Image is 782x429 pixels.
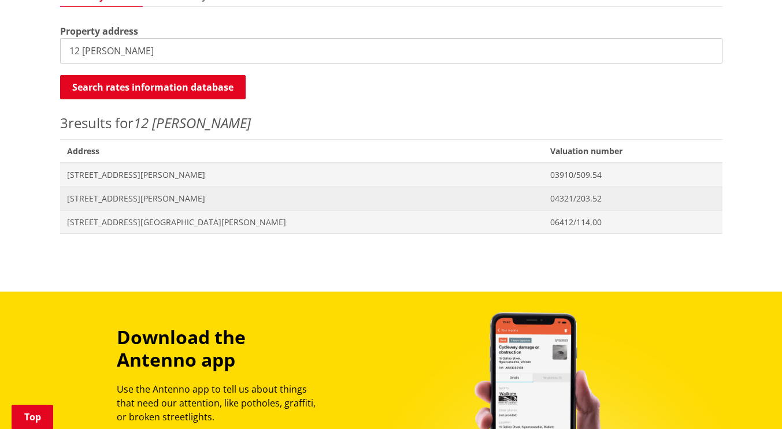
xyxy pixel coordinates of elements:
[60,210,722,234] a: [STREET_ADDRESS][GEOGRAPHIC_DATA][PERSON_NAME] 06412/114.00
[117,382,326,424] p: Use the Antenno app to tell us about things that need our attention, like potholes, graffiti, or ...
[134,113,251,132] em: 12 [PERSON_NAME]
[60,186,722,210] a: [STREET_ADDRESS][PERSON_NAME] 04321/203.52
[729,380,770,422] iframe: Messenger Launcher
[117,326,326,371] h3: Download the Antenno app
[550,169,715,181] span: 03910/509.54
[12,405,53,429] a: Top
[550,217,715,228] span: 06412/114.00
[60,38,722,64] input: e.g. Duke Street NGARUAWAHIA
[67,169,537,181] span: [STREET_ADDRESS][PERSON_NAME]
[550,193,715,204] span: 04321/203.52
[60,113,722,133] p: results for
[60,163,722,186] a: [STREET_ADDRESS][PERSON_NAME] 03910/509.54
[60,139,544,163] span: Address
[67,217,537,228] span: [STREET_ADDRESS][GEOGRAPHIC_DATA][PERSON_NAME]
[60,75,246,99] button: Search rates information database
[543,139,722,163] span: Valuation number
[60,113,68,132] span: 3
[60,24,138,38] label: Property address
[67,193,537,204] span: [STREET_ADDRESS][PERSON_NAME]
